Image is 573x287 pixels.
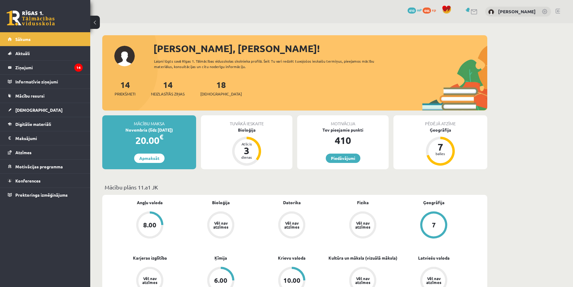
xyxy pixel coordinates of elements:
[159,133,163,141] span: €
[212,221,229,229] div: Vēl nav atzīmes
[297,127,389,133] div: Tev pieejamie punkti
[102,127,196,133] div: Novembris (līdz [DATE])
[398,211,469,240] a: 7
[185,211,256,240] a: Vēl nav atzīmes
[143,222,156,228] div: 8.00
[102,115,196,127] div: Mācību maksa
[15,61,83,74] legend: Ziņojumi
[201,127,292,133] div: Bioloģija
[393,127,487,167] a: Ģeogrāfija 7 balles
[15,93,45,98] span: Mācību resursi
[153,41,487,56] div: [PERSON_NAME], [PERSON_NAME]!
[354,276,371,284] div: Vēl nav atzīmes
[408,8,422,12] a: 410 mP
[7,11,55,26] a: Rīgas 1. Tālmācības vidusskola
[278,255,306,261] a: Krievu valoda
[133,255,167,261] a: Karjeras izglītība
[297,133,389,148] div: 410
[8,117,83,131] a: Digitālie materiāli
[283,221,300,229] div: Vēl nav atzīmes
[214,255,227,261] a: Ķīmija
[8,32,83,46] a: Sākums
[238,155,256,159] div: dienas
[238,146,256,155] div: 3
[8,103,83,117] a: [DEMOGRAPHIC_DATA]
[328,255,397,261] a: Kultūra un māksla (vizuālā māksla)
[151,79,185,97] a: 14Neizlasītās ziņas
[141,276,158,284] div: Vēl nav atzīmes
[423,199,445,206] a: Ģeogrāfija
[238,142,256,146] div: Atlicis
[15,75,83,89] legend: Informatīvie ziņojumi
[201,115,292,127] div: Tuvākā ieskaite
[431,142,449,152] div: 7
[134,154,165,163] a: Apmaksāt
[8,46,83,60] a: Aktuāli
[8,145,83,159] a: Atzīmes
[8,75,83,89] a: Informatīvie ziņojumi
[423,8,439,12] a: 446 xp
[326,154,360,163] a: Piedāvājumi
[115,79,135,97] a: 14Priekšmeti
[418,255,450,261] a: Latviešu valoda
[15,131,83,145] legend: Maksājumi
[15,36,31,42] span: Sākums
[15,164,63,169] span: Motivācijas programma
[8,160,83,173] a: Motivācijas programma
[423,8,431,14] span: 446
[201,127,292,167] a: Bioloģija Atlicis 3 dienas
[283,199,301,206] a: Datorika
[200,91,242,97] span: [DEMOGRAPHIC_DATA]
[431,152,449,155] div: balles
[8,131,83,145] a: Maksājumi
[105,183,485,191] p: Mācību plāns 11.a1 JK
[102,133,196,148] div: 20.00
[498,8,536,14] a: [PERSON_NAME]
[15,51,30,56] span: Aktuāli
[15,178,41,183] span: Konferences
[154,58,385,69] div: Laipni lūgts savā Rīgas 1. Tālmācības vidusskolas skolnieka profilā. Šeit Tu vari redzēt tuvojošo...
[357,199,369,206] a: Fizika
[425,276,442,284] div: Vēl nav atzīmes
[212,199,230,206] a: Bioloģija
[74,64,83,72] i: 14
[393,115,487,127] div: Pēdējā atzīme
[137,199,163,206] a: Angļu valoda
[488,9,494,15] img: Sofija Čehoviča
[432,222,436,228] div: 7
[200,79,242,97] a: 18[DEMOGRAPHIC_DATA]
[432,8,436,12] span: xp
[408,8,416,14] span: 410
[393,127,487,133] div: Ģeogrāfija
[8,174,83,188] a: Konferences
[151,91,185,97] span: Neizlasītās ziņas
[115,91,135,97] span: Priekšmeti
[15,192,68,198] span: Proktoringa izmēģinājums
[297,115,389,127] div: Motivācija
[114,211,185,240] a: 8.00
[354,221,371,229] div: Vēl nav atzīmes
[214,277,227,284] div: 6.00
[8,89,83,103] a: Mācību resursi
[15,107,63,113] span: [DEMOGRAPHIC_DATA]
[417,8,422,12] span: mP
[327,211,398,240] a: Vēl nav atzīmes
[8,61,83,74] a: Ziņojumi14
[15,121,51,127] span: Digitālie materiāli
[283,277,300,284] div: 10.00
[8,188,83,202] a: Proktoringa izmēģinājums
[256,211,327,240] a: Vēl nav atzīmes
[15,150,32,155] span: Atzīmes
